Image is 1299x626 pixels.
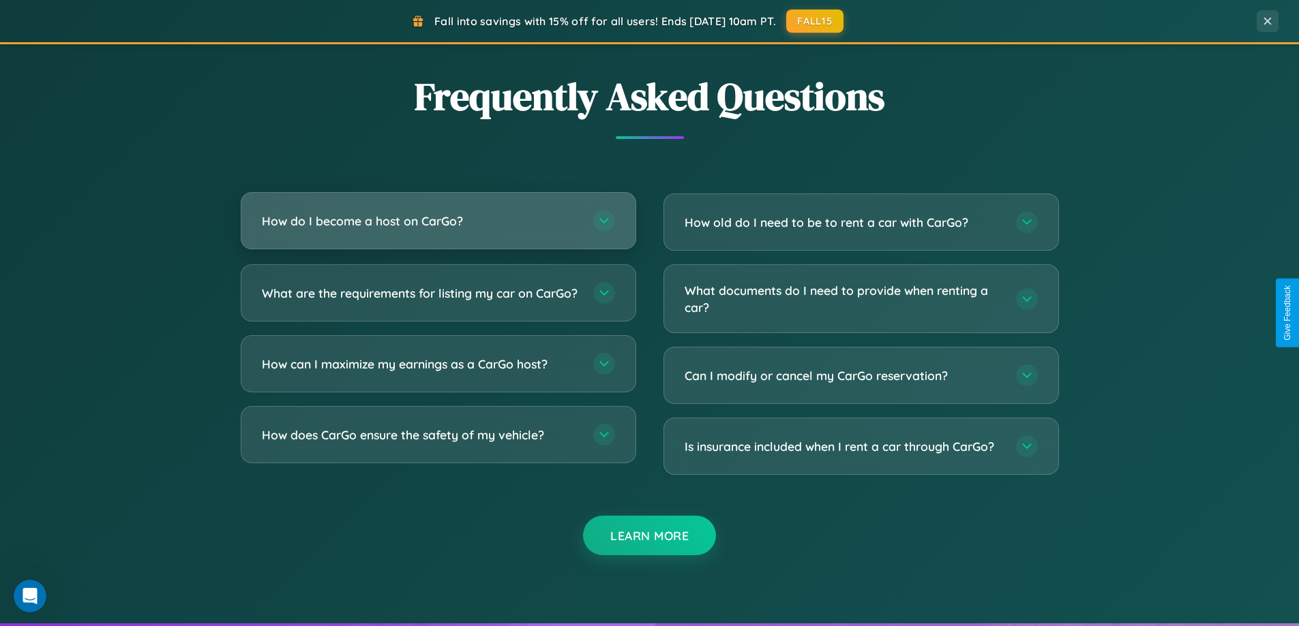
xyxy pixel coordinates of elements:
h3: What are the requirements for listing my car on CarGo? [262,285,580,302]
h3: How can I maximize my earnings as a CarGo host? [262,356,580,373]
h3: How do I become a host on CarGo? [262,213,580,230]
h3: What documents do I need to provide when renting a car? [685,282,1002,315]
h3: Can I modify or cancel my CarGo reservation? [685,367,1002,384]
span: Fall into savings with 15% off for all users! Ends [DATE] 10am PT. [434,14,776,28]
h3: How does CarGo ensure the safety of my vehicle? [262,426,580,443]
h3: Is insurance included when I rent a car through CarGo? [685,438,1002,455]
button: Learn More [583,516,716,555]
h3: How old do I need to be to rent a car with CarGo? [685,214,1002,231]
h2: Frequently Asked Questions [241,70,1059,123]
iframe: Intercom live chat [14,580,46,612]
button: FALL15 [786,10,843,33]
div: Give Feedback [1283,285,1292,341]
